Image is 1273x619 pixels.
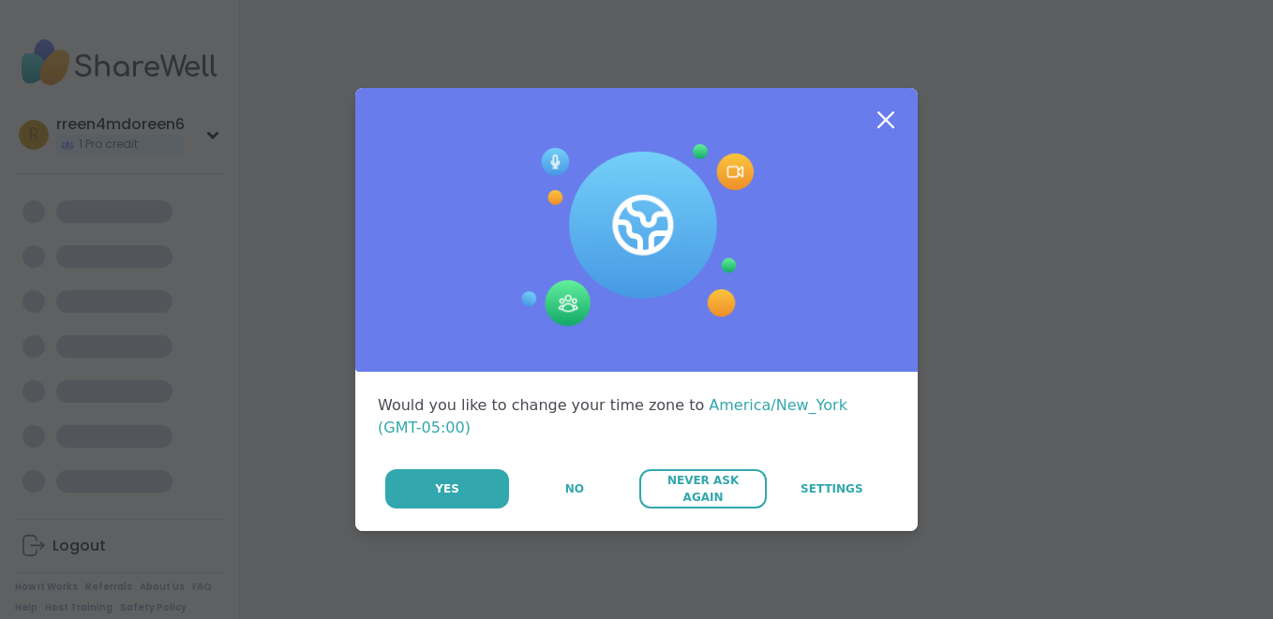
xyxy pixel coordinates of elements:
span: Never Ask Again [649,472,756,506]
span: Settings [801,480,863,497]
a: Settings [769,469,895,508]
button: No [511,469,637,508]
button: Never Ask Again [639,469,766,508]
span: Yes [435,480,459,497]
span: No [565,480,584,497]
img: Session Experience [519,144,754,328]
button: Yes [385,469,509,508]
span: America/New_York (GMT-05:00) [378,396,847,436]
div: Would you like to change your time zone to [378,394,895,439]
